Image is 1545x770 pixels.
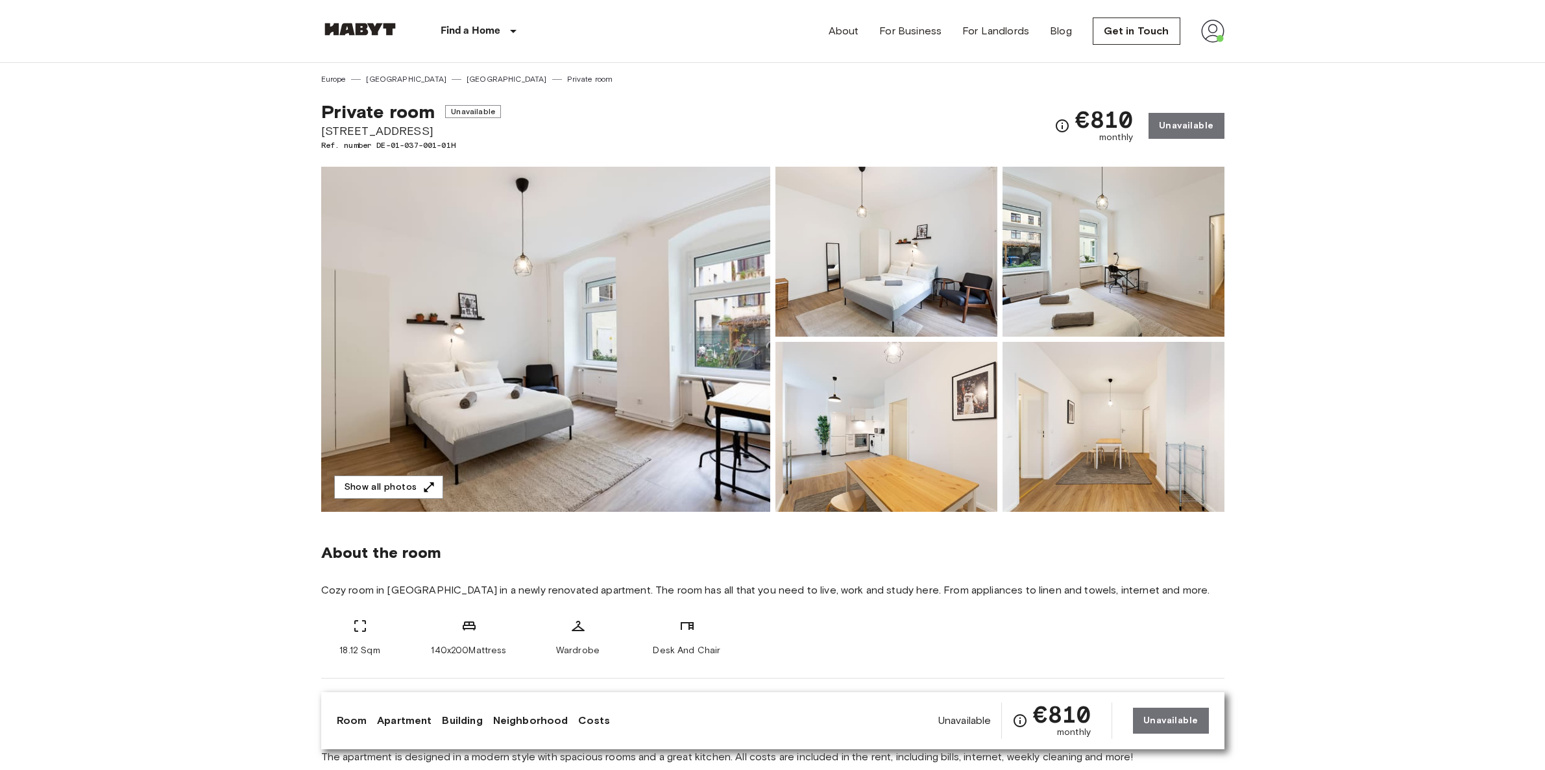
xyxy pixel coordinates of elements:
[445,105,501,118] span: Unavailable
[578,713,610,728] a: Costs
[442,713,482,728] a: Building
[1201,19,1224,43] img: avatar
[1075,108,1133,131] span: €810
[321,73,347,85] a: Europe
[493,713,568,728] a: Neighborhood
[1099,131,1133,144] span: monthly
[556,644,600,657] span: Wardrobe
[879,23,942,39] a: For Business
[377,713,432,728] a: Apartment
[1033,703,1091,726] span: €810
[1050,23,1072,39] a: Blog
[653,644,720,657] span: Desk And Chair
[1003,342,1224,512] img: Picture of unit DE-01-037-001-01H
[321,167,770,512] img: Marketing picture of unit DE-01-037-001-01H
[775,167,997,337] img: Picture of unit DE-01-037-001-01H
[829,23,859,39] a: About
[321,123,501,139] span: [STREET_ADDRESS]
[339,644,380,657] span: 18.12 Sqm
[1057,726,1091,739] span: monthly
[441,23,501,39] p: Find a Home
[1012,713,1028,728] svg: Check cost overview for full price breakdown. Please note that discounts apply to new joiners onl...
[1003,167,1224,337] img: Picture of unit DE-01-037-001-01H
[321,101,435,123] span: Private room
[366,73,446,85] a: [GEOGRAPHIC_DATA]
[775,342,997,512] img: Picture of unit DE-01-037-001-01H
[321,23,399,36] img: Habyt
[321,583,1224,597] span: Cozy room in [GEOGRAPHIC_DATA] in a newly renovated apartment. The room has all that you need to ...
[1093,18,1180,45] a: Get in Touch
[567,73,613,85] a: Private room
[962,23,1029,39] a: For Landlords
[431,644,506,657] span: 140x200Mattress
[321,543,1224,562] span: About the room
[321,139,501,151] span: Ref. number DE-01-037-001-01H
[467,73,547,85] a: [GEOGRAPHIC_DATA]
[337,713,367,728] a: Room
[334,475,443,499] button: Show all photos
[321,750,1224,764] span: The apartment is designed in a modern style with spacious rooms and a great kitchen. All costs ar...
[1054,118,1070,134] svg: Check cost overview for full price breakdown. Please note that discounts apply to new joiners onl...
[938,714,991,728] span: Unavailable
